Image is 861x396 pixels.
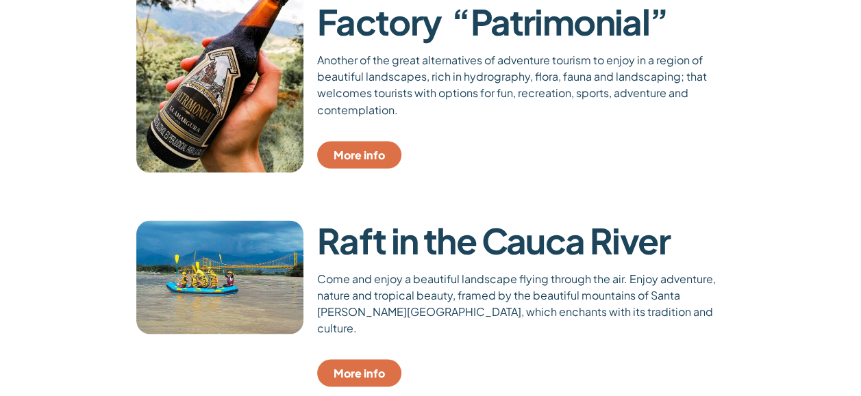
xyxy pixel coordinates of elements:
[317,52,725,118] p: Another of the great alternatives of adventure tourism to enjoy in a region of beautiful landscap...
[334,149,385,160] span: More info
[334,367,385,378] span: More info
[317,141,401,168] a: More info
[317,220,725,259] p: Raft in the Cauca River
[317,270,725,336] p: Come and enjoy a beautiful landscape flying through the air. Enjoy adventure, nature and tropical...
[317,359,401,386] a: More info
